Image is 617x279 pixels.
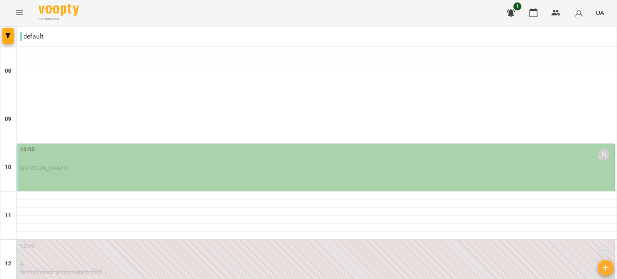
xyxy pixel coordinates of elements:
h6: 08 [5,67,11,75]
span: [PERSON_NAME] [20,164,69,172]
h6: 09 [5,115,11,124]
label: 12:00 [20,242,35,250]
div: Уляна Винничук [598,245,610,257]
button: UA [592,5,607,20]
button: Menu [10,3,29,22]
button: Створити урок [598,260,614,276]
div: Уляна Винничук [598,149,610,161]
h6: 10 [5,163,11,172]
img: Voopty Logo [39,4,79,16]
span: 1 [513,2,521,10]
img: avatar_s.png [573,7,584,18]
p: default [20,32,43,41]
p: Англійська мова індив 580 [20,268,102,275]
span: For Business [39,16,79,22]
span: UA [596,8,604,17]
label: 10:00 [20,145,35,154]
p: 0 [20,261,613,268]
h6: 12 [5,259,11,268]
h6: 11 [5,211,11,220]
